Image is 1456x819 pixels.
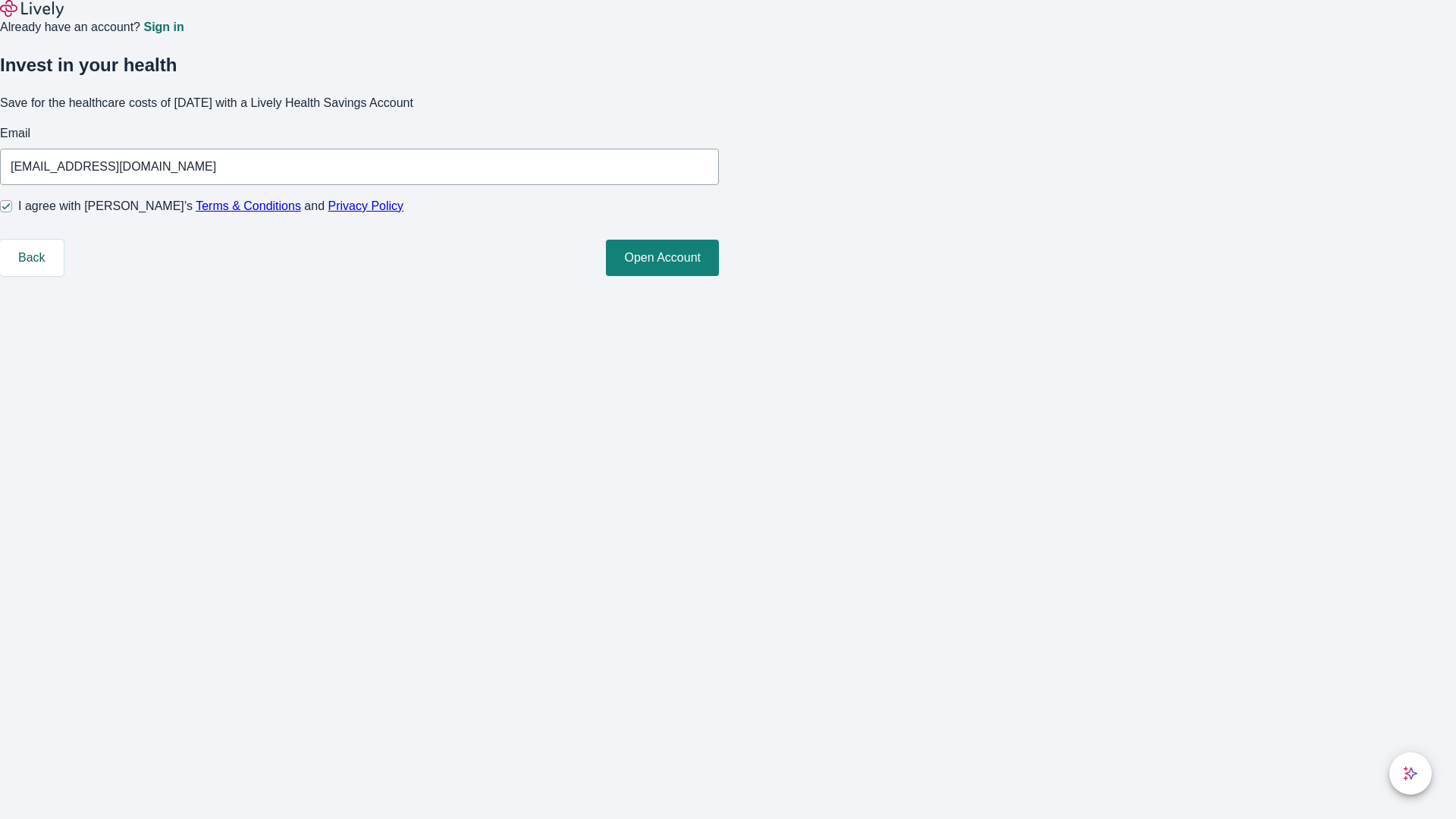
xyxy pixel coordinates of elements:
span: I agree with [PERSON_NAME]’s and [18,197,403,215]
a: Terms & Conditions [196,199,301,212]
button: Open Account [606,240,719,276]
button: chat [1389,752,1432,795]
a: Privacy Policy [328,199,404,212]
a: Sign in [143,21,184,33]
svg: Lively AI Assistant [1403,766,1418,781]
